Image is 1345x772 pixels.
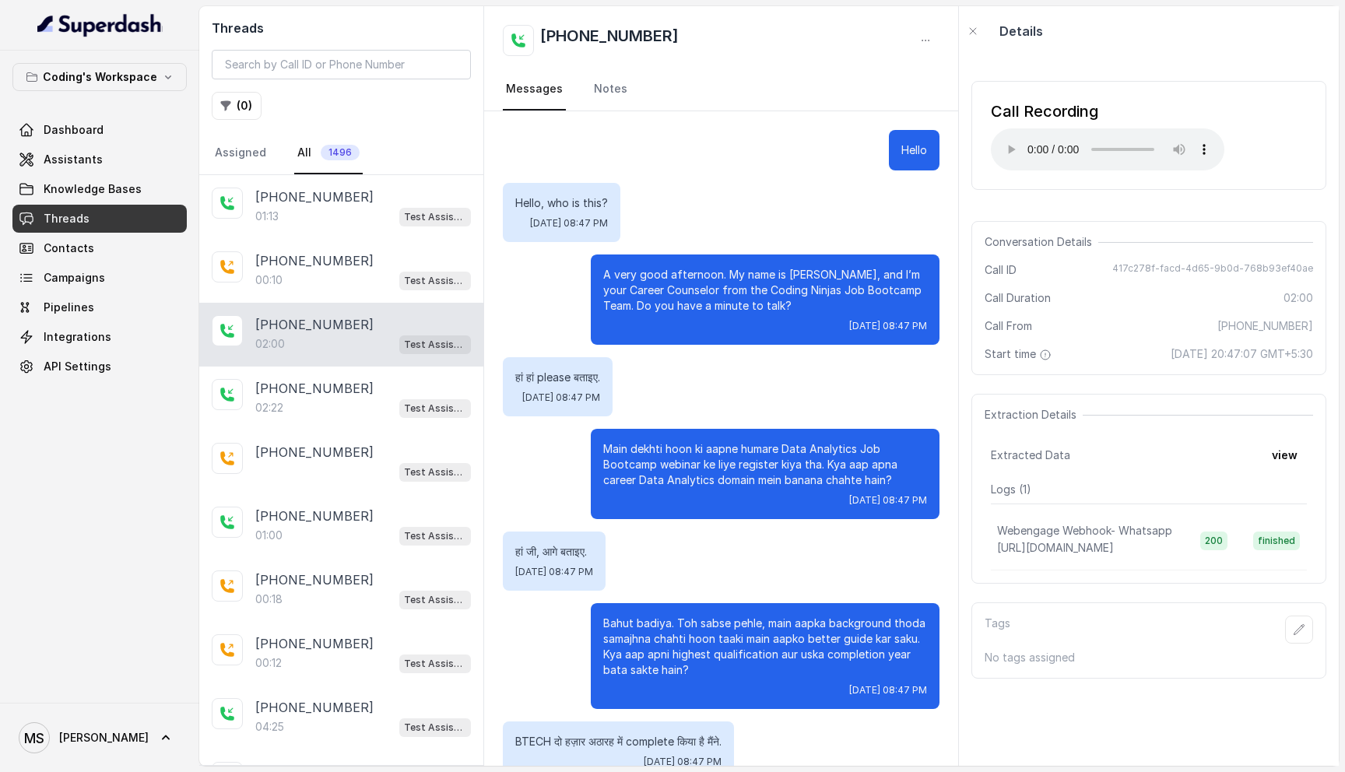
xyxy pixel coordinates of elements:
p: No tags assigned [985,650,1313,665]
p: BTECH दो हज़ार अठारह में complete किया है मैंने. [515,734,722,749]
p: [PHONE_NUMBER] [255,570,374,589]
span: Campaigns [44,270,105,286]
p: [PHONE_NUMBER] [255,379,374,398]
span: Pipelines [44,300,94,315]
p: [PHONE_NUMBER] [255,188,374,206]
a: Notes [591,68,630,111]
a: Contacts [12,234,187,262]
p: Test Assistant- 2 [404,720,466,735]
p: Test Assistant- 2 [404,273,466,289]
p: [PHONE_NUMBER] [255,698,374,717]
p: Test Assistant- 2 [404,401,466,416]
span: Extraction Details [985,407,1083,423]
span: Integrations [44,329,111,345]
span: [PHONE_NUMBER] [1217,318,1313,334]
p: Test Assistant- 2 [404,592,466,608]
h2: Threads [212,19,471,37]
span: 02:00 [1284,290,1313,306]
a: Threads [12,205,187,233]
span: [DATE] 08:47 PM [515,566,593,578]
a: Messages [503,68,566,111]
p: Test Assistant- 2 [404,656,466,672]
span: 1496 [321,145,360,160]
span: [DATE] 08:47 PM [849,320,927,332]
a: API Settings [12,353,187,381]
p: 00:10 [255,272,283,288]
img: light.svg [37,12,163,37]
span: Start time [985,346,1055,362]
span: [DATE] 20:47:07 GMT+5:30 [1171,346,1313,362]
p: Tags [985,616,1010,644]
p: 02:22 [255,400,283,416]
span: [DATE] 08:47 PM [522,391,600,404]
p: 02:00 [255,336,285,352]
span: API Settings [44,359,111,374]
p: 01:13 [255,209,279,224]
span: Conversation Details [985,234,1098,250]
p: [PHONE_NUMBER] [255,507,374,525]
span: Call ID [985,262,1017,278]
span: [DATE] 08:47 PM [849,684,927,697]
span: [DATE] 08:47 PM [644,756,722,768]
p: Details [999,22,1043,40]
input: Search by Call ID or Phone Number [212,50,471,79]
a: Campaigns [12,264,187,292]
span: 200 [1200,532,1227,550]
span: Contacts [44,240,94,256]
p: A very good afternoon. My name is [PERSON_NAME], and I’m your Career Counselor from the Coding Ni... [603,267,927,314]
span: Threads [44,211,90,226]
audio: Your browser does not support the audio element. [991,128,1224,170]
p: 00:12 [255,655,282,671]
p: Test Assistant- 2 [404,337,466,353]
span: [DATE] 08:47 PM [849,494,927,507]
span: [DATE] 08:47 PM [530,217,608,230]
span: Extracted Data [991,447,1070,463]
a: Assigned [212,132,269,174]
div: Call Recording [991,100,1224,122]
button: (0) [212,92,262,120]
p: हां जी, आगे बताइए. [515,544,593,560]
button: Coding's Workspace [12,63,187,91]
p: Test Assistant- 2 [404,209,466,225]
nav: Tabs [503,68,939,111]
a: Dashboard [12,116,187,144]
p: Logs ( 1 ) [991,482,1307,497]
h2: [PHONE_NUMBER] [540,25,679,56]
p: Main dekhti hoon ki aapne humare Data Analytics Job Bootcamp webinar ke liye register kiya tha. K... [603,441,927,488]
a: [PERSON_NAME] [12,716,187,760]
p: [PHONE_NUMBER] [255,634,374,653]
button: view [1262,441,1307,469]
p: [PHONE_NUMBER] [255,443,374,461]
a: Assistants [12,146,187,174]
p: 01:00 [255,528,283,543]
a: Pipelines [12,293,187,321]
p: Test Assistant- 2 [404,528,466,544]
span: 417c278f-facd-4d65-9b0d-768b93ef40ae [1112,262,1313,278]
span: [URL][DOMAIN_NAME] [997,541,1114,554]
a: Knowledge Bases [12,175,187,203]
nav: Tabs [212,132,471,174]
p: [PHONE_NUMBER] [255,251,374,270]
p: 00:18 [255,591,283,607]
span: Dashboard [44,122,104,138]
p: Bahut badiya. Toh sabse pehle, main aapka background thoda samajhna chahti hoon taaki main aapko ... [603,616,927,678]
p: Hello, who is this? [515,195,608,211]
a: All1496 [294,132,363,174]
span: [PERSON_NAME] [59,730,149,746]
span: Knowledge Bases [44,181,142,197]
a: Integrations [12,323,187,351]
p: हां हां please बताइए. [515,370,600,385]
p: Webengage Webhook- Whatsapp [997,523,1172,539]
text: MS [24,730,44,746]
span: finished [1253,532,1300,550]
p: Test Assistant- 2 [404,465,466,480]
p: 04:25 [255,719,284,735]
p: [PHONE_NUMBER] [255,315,374,334]
span: Call From [985,318,1032,334]
p: Coding's Workspace [43,68,157,86]
p: Hello [901,142,927,158]
span: Assistants [44,152,103,167]
span: Call Duration [985,290,1051,306]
